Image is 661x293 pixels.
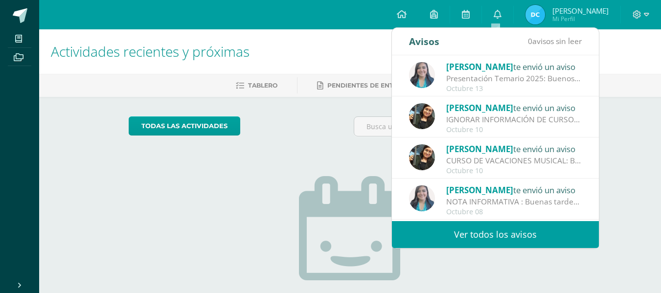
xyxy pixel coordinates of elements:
span: Actividades recientes y próximas [51,42,250,61]
img: be92b6c484970536b82811644e40775c.png [409,62,435,88]
img: 06c843b541221984c6119e2addf5fdcd.png [525,5,545,24]
input: Busca una actividad próxima aquí... [354,117,571,136]
span: avisos sin leer [528,36,582,46]
div: Octubre 13 [446,85,582,93]
div: Octubre 10 [446,126,582,134]
a: todas las Actividades [129,116,240,135]
span: [PERSON_NAME] [552,6,609,16]
a: Tablero [236,78,277,93]
span: [PERSON_NAME] [446,143,513,155]
span: [PERSON_NAME] [446,102,513,113]
span: Mi Perfil [552,15,609,23]
div: Presentación Temario 2025: Buenos días queridos padres de familia y estudiantes Esperando se encu... [446,73,582,84]
img: afbb90b42ddb8510e0c4b806fbdf27cc.png [409,144,435,170]
div: te envió un aviso [446,60,582,73]
a: Ver todos los avisos [392,221,599,248]
div: te envió un aviso [446,101,582,114]
span: Pendientes de entrega [327,82,411,89]
div: Octubre 08 [446,208,582,216]
div: IGNORAR INFORMACIÓN DE CURSOS DE VACACIONES MUSICALES: Buen día, favor de Ignorar la información ... [446,114,582,125]
a: Pendientes de entrega [317,78,411,93]
div: te envió un aviso [446,142,582,155]
span: [PERSON_NAME] [446,184,513,196]
span: [PERSON_NAME] [446,61,513,72]
div: Avisos [409,28,439,55]
div: NOTA INFORMATIVA : Buenas tardes queridos padres de familia y estudiantes Envío nota informativa ... [446,196,582,207]
span: Tablero [248,82,277,89]
img: be92b6c484970536b82811644e40775c.png [409,185,435,211]
img: afbb90b42ddb8510e0c4b806fbdf27cc.png [409,103,435,129]
div: CURSO DE VACACIONES MUSICAL: Buen dia papitos, adjunto información de cursos de vacaciones musica... [446,155,582,166]
div: Octubre 10 [446,167,582,175]
span: 0 [528,36,532,46]
div: te envió un aviso [446,183,582,196]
